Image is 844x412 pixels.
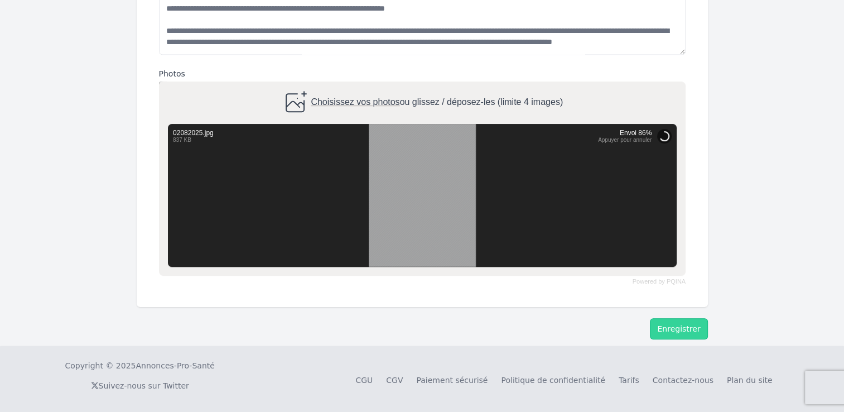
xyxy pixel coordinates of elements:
[650,318,707,339] button: Enregistrer
[281,89,562,116] div: ou glissez / déposez-les (limite 4 images)
[727,376,773,385] a: Plan du site
[416,376,488,385] a: Paiement sécurisé
[65,360,215,371] div: Copyright © 2025
[653,376,713,385] a: Contactez-nous
[501,376,605,385] a: Politique de confidentialité
[136,360,214,371] a: Annonces-Pro-Santé
[386,376,403,385] a: CGV
[632,279,685,284] a: Powered by PQINA
[159,68,686,79] label: Photos
[311,97,399,107] span: Choisissez vos photos
[355,376,373,385] a: CGU
[91,381,189,390] a: Suivez-nous sur Twitter
[619,376,639,385] a: Tarifs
